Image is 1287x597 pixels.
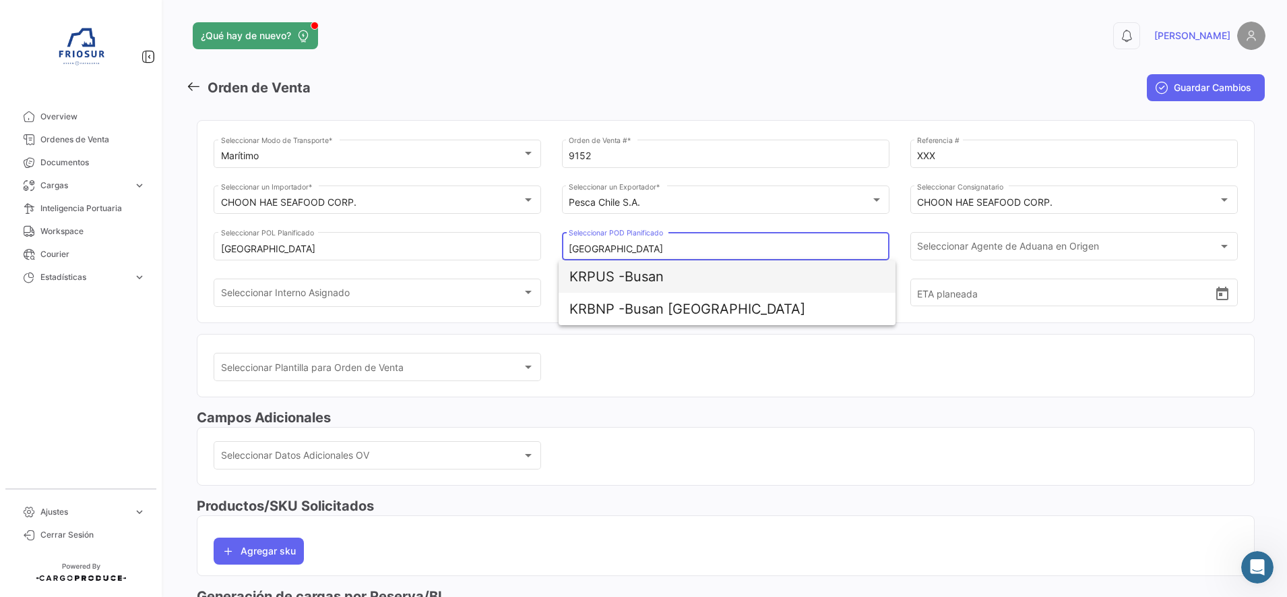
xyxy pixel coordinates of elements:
[135,421,270,475] button: Mensajes
[60,227,102,241] div: Andrielle
[40,248,146,260] span: Courier
[11,151,151,174] a: Documentos
[1241,551,1274,584] iframe: Intercom live chat
[569,260,885,293] span: Busan
[11,220,151,243] a: Workspace
[28,193,242,207] div: Mensaje reciente
[27,30,131,43] img: logo
[569,301,625,317] span: KRBNP -
[208,78,311,98] h3: Orden de Venta
[180,455,224,464] span: Mensajes
[221,150,259,161] mat-select-trigger: Marítimo
[27,96,243,119] p: [PERSON_NAME] 👋
[1237,22,1265,50] img: placeholder-user.png
[40,202,146,215] span: Inteligencia Portuaria
[40,111,146,123] span: Overview
[28,271,225,285] div: Envíanos un mensaje
[40,225,146,237] span: Workspace
[214,538,304,565] button: Agregar sku
[232,22,256,46] div: Cerrar
[221,289,522,301] span: Seleccionar Interno Asignado
[133,271,146,283] span: expand_more
[40,179,128,192] span: Cargas
[221,453,522,464] span: Seleccionar Datos Adicionales OV
[1154,29,1230,42] span: [PERSON_NAME]
[183,22,210,49] div: Profile image for Andrielle
[133,179,146,192] span: expand_more
[197,496,1255,515] h3: Productos/SKU Solicitados
[11,243,151,266] a: Courier
[569,268,625,285] span: KRPUS -
[221,364,522,376] span: Seleccionar Plantilla para Orden de Venta
[13,259,256,296] div: Envíanos un mensaje
[40,134,146,146] span: Ordenes de Venta
[27,119,243,165] p: ¿Cómo podemos ayudarte?
[221,196,356,208] mat-select-trigger: CHOON HAE SEAFOOD CORP.
[917,244,1218,255] span: Seleccionar Agente de Aduana en Origen
[193,22,318,49] button: ¿Qué hay de nuevo?
[40,271,128,283] span: Estadísticas
[197,408,1255,427] h3: Campos Adicionales
[53,455,82,464] span: Inicio
[13,181,256,252] div: Mensaje recienteProfile image for Andriellegracias!Andrielle•Hace 6h
[11,197,151,220] a: Inteligencia Portuaria
[569,196,640,208] mat-select-trigger: Pesca Chile S.A.
[201,29,291,42] span: ¿Qué hay de nuevo?
[133,506,146,518] span: expand_more
[14,202,255,252] div: Profile image for Andriellegracias!Andrielle•Hace 6h
[104,227,149,241] div: • Hace 6h
[47,16,115,84] img: 6ea6c92c-e42a-4aa8-800a-31a9cab4b7b0.jpg
[158,22,185,49] div: Profile image for Juan
[569,293,885,325] span: Busan [GEOGRAPHIC_DATA]
[11,128,151,151] a: Ordenes de Venta
[1147,74,1265,101] button: Guardar Cambios
[40,506,128,518] span: Ajustes
[1214,285,1230,300] button: Open calendar
[917,196,1053,208] mat-select-trigger: CHOON HAE SEAFOOD CORP.
[221,244,534,255] input: Escriba para buscar...
[40,529,146,541] span: Cerrar Sesión
[11,105,151,128] a: Overview
[569,244,882,255] input: Escriba para buscar...
[1174,81,1251,94] span: Guardar Cambios
[40,157,146,169] span: Documentos
[60,214,98,225] span: gracias!
[28,213,55,240] div: Profile image for Andrielle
